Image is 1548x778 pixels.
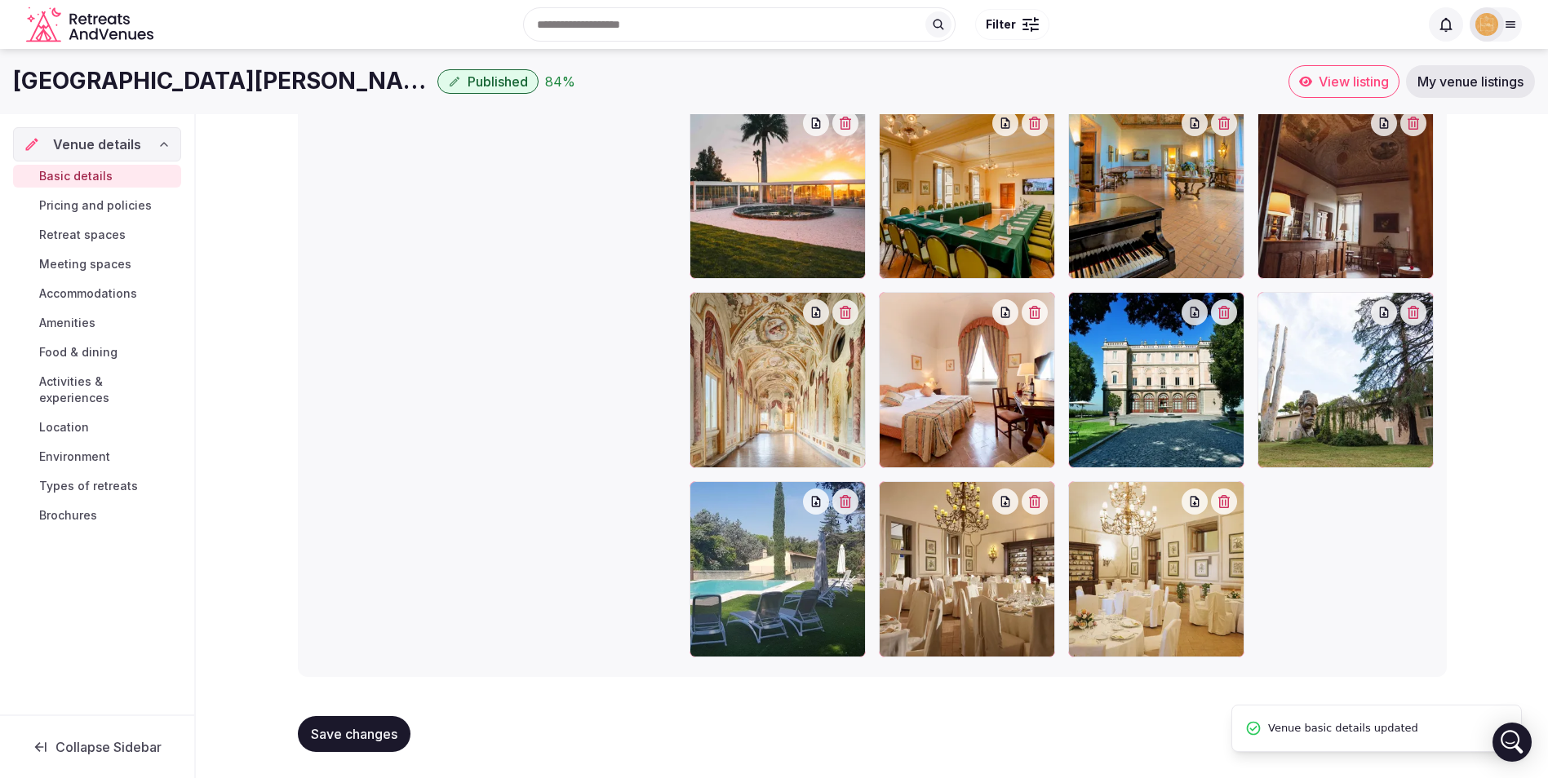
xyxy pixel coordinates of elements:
[13,194,181,217] a: Pricing and policies
[545,72,575,91] div: 84 %
[311,726,397,742] span: Save changes
[55,739,162,755] span: Collapse Sidebar
[1475,13,1498,36] img: park-hotel-villa-grazioli
[1257,103,1434,279] div: SALONI-BAR ELISEO.jpg
[13,416,181,439] a: Location
[39,168,113,184] span: Basic details
[13,253,181,276] a: Meeting spaces
[690,103,866,279] div: 4096-2731-max (1).jpg
[1406,65,1535,98] a: My venue listings
[1068,103,1244,279] div: SALONI-SALA PUTTI.JPG
[26,7,157,43] a: Visit the homepage
[986,16,1016,33] span: Filter
[437,69,539,94] button: Published
[13,370,181,409] a: Activities & experiences
[879,292,1055,468] div: CHARME DELUXE (3).jpg
[468,73,528,90] span: Published
[975,9,1049,40] button: Filter
[1068,292,1244,468] div: Park-Hotel-Villa-Grazioli-retreat-venue-italy-retreat-space-outdoor-spaces-5.jpeg
[13,341,181,364] a: Food & dining
[39,374,175,406] span: Activities & experiences
[39,197,152,214] span: Pricing and policies
[39,507,97,524] span: Brochures
[13,223,181,246] a: Retreat spaces
[1257,292,1434,468] div: img_20220927_wa0099.jpg
[545,72,575,91] button: 84%
[1493,723,1532,762] div: Open Intercom Messenger
[298,716,410,752] button: Save changes
[39,285,137,302] span: Accommodations
[13,282,181,305] a: Accommodations
[1289,65,1399,98] a: View listing
[879,103,1055,279] div: Immodrone_Villa Grazioli_SALE MEETING_16 (1).jpg
[690,292,866,468] div: FOTO GALLERIA NUOVA DA USARE.jpg
[39,344,118,360] span: Food & dining
[1268,718,1418,738] span: Venue basic details updated
[879,481,1055,657] div: sala_centrale__7_.jpg
[26,7,157,43] svg: Retreats and Venues company logo
[13,729,181,765] button: Collapse Sidebar
[13,165,181,188] a: Basic details
[1417,73,1524,90] span: My venue listings
[1319,73,1389,90] span: View listing
[39,315,95,331] span: Amenities
[53,135,141,154] span: Venue details
[39,256,131,272] span: Meeting spaces
[39,449,110,465] span: Environment
[39,478,138,494] span: Types of retreats
[13,504,181,527] a: Brochures
[13,65,431,97] h1: [GEOGRAPHIC_DATA][PERSON_NAME]
[13,475,181,497] a: Types of retreats
[13,445,181,468] a: Environment
[39,227,126,243] span: Retreat spaces
[13,312,181,334] a: Amenities
[1068,481,1244,657] div: Park-Hotel-Villa-Grazioli-retreat-venue-italy-dining-Grazioli-Art-Bistrot-1.jpeg
[39,419,89,435] span: Location
[690,481,866,657] div: Park-Hotel-Villa-Grazioli-retreat-venue-italy-pool-area.jpeg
